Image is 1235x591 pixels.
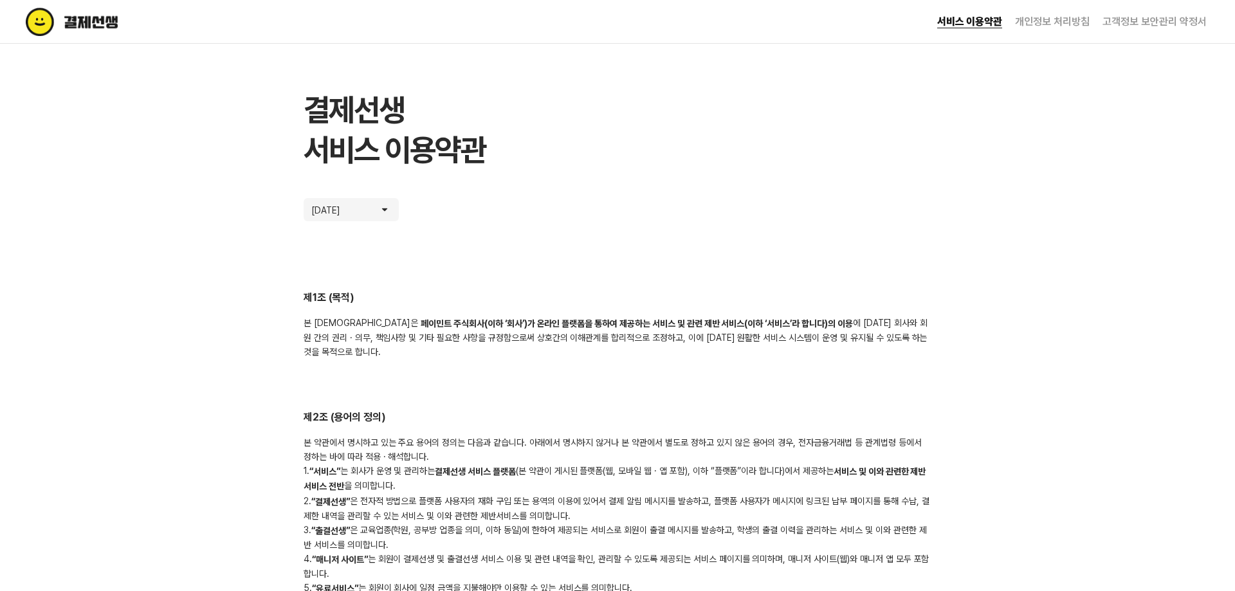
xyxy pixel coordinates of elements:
h1: 결제선생 서비스 이용약관 [304,90,931,170]
b: 페이민트 주식회사(이하 ‘회사’)가 온라인 플랫폼을 통하여 제공하는 서비스 및 관련 제반 서비스(이하 ‘서비스’라 합니다)의 이용 [421,318,852,329]
b: “출결선생” [311,525,350,536]
div: 본 [DEMOGRAPHIC_DATA]은 에 [DATE] 회사와 회원 간의 권리 · 의무, 책임사항 및 기타 필요한 사항을 규정함으로써 상호간의 이해관계를 합리적으로 조정하고,... [304,316,931,359]
img: terms logo [26,8,173,36]
a: 개인정보 처리방침 [1015,15,1090,28]
img: arrow icon [378,203,391,216]
a: 고객정보 보안관리 약정서 [1102,15,1207,28]
b: 서비스 및 이와 관련한 제반 서비스 전반 [304,466,926,491]
h2: 제2조 (용어의 정의) [304,410,931,425]
b: “서비스” [309,466,340,477]
h2: 제1조 (목적) [304,291,931,305]
b: “매니저 사이트” [312,554,368,565]
b: 결제선생 서비스 플랫폼 [435,466,516,477]
b: “결제선생” [311,496,350,507]
a: 서비스 이용약관 [937,15,1002,28]
p: [DATE] [311,203,350,216]
button: [DATE] [304,198,399,221]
